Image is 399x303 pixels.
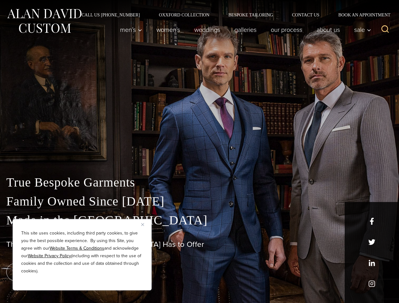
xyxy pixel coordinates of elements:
a: weddings [187,23,227,36]
button: Close [141,221,149,228]
p: True Bespoke Garments Family Owned Since [DATE] Made in the [GEOGRAPHIC_DATA] [6,173,393,230]
a: About Us [310,23,347,36]
a: Bespoke Tailoring [219,13,282,17]
a: Oxxford Collection [149,13,219,17]
p: This site uses cookies, including third party cookies, to give you the best possible experience. ... [21,229,143,275]
a: Website Terms & Conditions [50,245,104,252]
h1: The Best Custom Suits [GEOGRAPHIC_DATA] Has to Offer [6,240,393,249]
nav: Secondary Navigation [72,13,393,17]
img: Close [141,223,144,226]
span: Men’s [120,27,142,33]
span: Sale [354,27,371,33]
a: Website Privacy Policy [28,252,71,259]
a: Book an Appointment [329,13,393,17]
img: Alan David Custom [6,7,82,35]
a: Our Process [264,23,310,36]
a: Women’s [149,23,187,36]
a: Galleries [227,23,264,36]
button: View Search Form [378,22,393,37]
a: Call Us [PHONE_NUMBER] [72,13,149,17]
a: Contact Us [282,13,329,17]
nav: Primary Navigation [113,23,375,36]
a: book an appointment [6,263,95,281]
